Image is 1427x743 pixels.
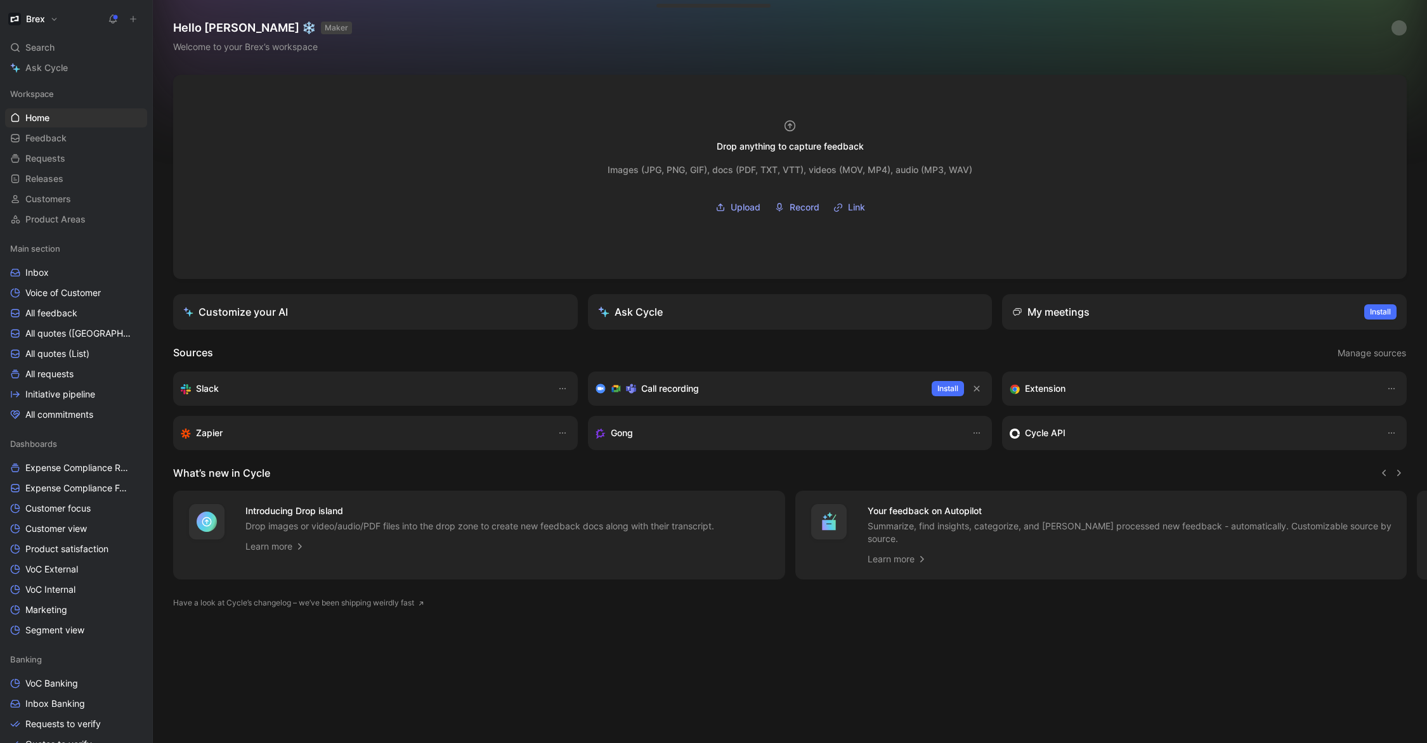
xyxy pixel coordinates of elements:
[1370,306,1391,318] span: Install
[25,132,67,145] span: Feedback
[25,388,95,401] span: Initiative pipeline
[5,304,147,323] a: All feedback
[5,190,147,209] a: Customers
[25,266,49,279] span: Inbox
[173,294,578,330] a: Customize your AI
[25,522,87,535] span: Customer view
[596,425,960,441] div: Capture feedback from your incoming calls
[25,368,74,380] span: All requests
[1364,304,1397,320] button: Install
[25,697,85,710] span: Inbox Banking
[5,621,147,640] a: Segment view
[181,425,545,441] div: Capture feedback from thousands of sources with Zapier (survey results, recordings, sheets, etc).
[641,381,699,396] h3: Call recording
[5,169,147,188] a: Releases
[5,38,147,57] div: Search
[829,198,870,217] button: Link
[848,200,865,215] span: Link
[25,624,84,636] span: Segment view
[5,210,147,229] a: Product Areas
[5,149,147,168] a: Requests
[868,503,1392,519] h4: Your feedback on Autopilot
[5,58,147,77] a: Ask Cycle
[25,482,132,494] span: Expense Compliance Feedback
[25,307,77,320] span: All feedback
[596,381,922,396] div: Record & transcribe meetings from Zoom, Meet & Teams.
[5,434,147,453] div: Dashboards
[25,677,78,690] span: VoC Banking
[25,408,93,421] span: All commitments
[588,294,993,330] button: Ask Cycle
[5,560,147,579] a: VoC External
[25,40,55,55] span: Search
[173,465,270,481] h2: What’s new in Cycle
[25,718,101,730] span: Requests to verify
[181,381,545,396] div: Sync your customers, send feedback and get updates in Slack
[5,674,147,693] a: VoC Banking
[790,200,819,215] span: Record
[598,304,663,320] div: Ask Cycle
[5,344,147,363] a: All quotes (List)
[10,653,42,666] span: Banking
[5,263,147,282] a: Inbox
[937,382,958,395] span: Install
[5,714,147,733] a: Requests to verify
[5,539,147,559] a: Product satisfaction
[5,600,147,619] a: Marketing
[5,479,147,498] a: Expense Compliance Feedback
[173,345,213,361] h2: Sources
[731,200,760,215] span: Upload
[321,22,352,34] button: MAKER
[608,162,972,178] div: Images (JPG, PNG, GIF), docs (PDF, TXT, VTT), videos (MOV, MP4), audio (MP3, WAV)
[1337,345,1407,361] button: Manage sources
[25,583,75,596] span: VoC Internal
[5,434,147,640] div: DashboardsExpense Compliance RequestsExpense Compliance FeedbackCustomer focusCustomer viewProduc...
[26,13,45,25] h1: Brex
[5,324,147,343] a: All quotes ([GEOGRAPHIC_DATA])
[711,198,765,217] button: Upload
[1338,346,1406,361] span: Manage sources
[25,60,68,75] span: Ask Cycle
[770,198,824,217] button: Record
[5,519,147,538] a: Customer view
[245,520,714,533] p: Drop images or video/audio/PDF files into the drop zone to create new feedback docs along with th...
[245,503,714,519] h4: Introducing Drop island
[868,520,1392,545] p: Summarize, find insights, categorize, and [PERSON_NAME] processed new feedback - automatically. C...
[10,87,54,100] span: Workspace
[1025,425,1065,441] h3: Cycle API
[5,108,147,127] a: Home
[173,20,352,36] h1: Hello [PERSON_NAME] ❄️
[25,112,49,124] span: Home
[196,425,223,441] h3: Zapier
[5,458,147,477] a: Expense Compliance Requests
[25,462,131,474] span: Expense Compliance Requests
[10,242,60,255] span: Main section
[5,580,147,599] a: VoC Internal
[5,129,147,148] a: Feedback
[5,239,147,424] div: Main sectionInboxVoice of CustomerAll feedbackAll quotes ([GEOGRAPHIC_DATA])All quotes (List)All ...
[5,650,147,669] div: Banking
[5,405,147,424] a: All commitments
[25,543,108,555] span: Product satisfaction
[25,193,71,205] span: Customers
[1025,381,1065,396] h3: Extension
[1010,381,1374,396] div: Capture feedback from anywhere on the web
[25,213,86,226] span: Product Areas
[5,365,147,384] a: All requests
[25,347,89,360] span: All quotes (List)
[932,381,964,396] button: Install
[173,39,352,55] div: Welcome to your Brex’s workspace
[196,381,219,396] h3: Slack
[5,239,147,258] div: Main section
[25,287,101,299] span: Voice of Customer
[25,563,78,576] span: VoC External
[5,499,147,518] a: Customer focus
[5,10,62,28] button: BrexBrex
[25,172,63,185] span: Releases
[183,304,288,320] div: Customize your AI
[25,502,91,515] span: Customer focus
[8,13,21,25] img: Brex
[1010,425,1374,441] div: Sync customers & send feedback from custom sources. Get inspired by our favorite use case
[5,694,147,713] a: Inbox Banking
[1012,304,1090,320] div: My meetings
